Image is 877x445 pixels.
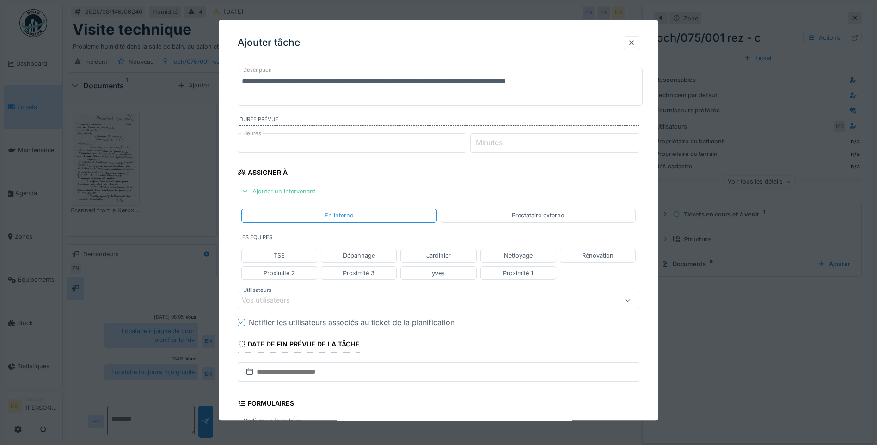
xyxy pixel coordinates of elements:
[249,317,454,328] div: Notifier les utilisateurs associés au ticket de la planification
[343,252,375,260] div: Dépannage
[238,166,288,181] div: Assigner à
[582,252,613,260] div: Rénovation
[238,396,294,412] div: Formulaires
[474,137,504,148] label: Minutes
[238,337,360,353] div: Date de fin prévue de la tâche
[264,269,295,278] div: Proximité 2
[239,116,639,126] label: Durée prévue
[241,130,263,137] label: Heures
[239,234,639,244] label: Les équipes
[241,286,273,294] label: Utilisateurs
[238,37,300,49] h3: Ajouter tâche
[503,269,533,278] div: Proximité 1
[432,269,445,278] div: yves
[238,185,319,198] div: Ajouter un intervenant
[325,211,353,220] div: En interne
[242,295,303,305] div: Vos utilisateurs
[343,269,374,278] div: Proximité 3
[426,252,451,260] div: Jardinier
[504,252,533,260] div: Nettoyage
[241,64,274,76] label: Description
[241,417,304,425] label: Modèles de formulaires
[274,252,285,260] div: TSE
[512,211,564,220] div: Prestataire externe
